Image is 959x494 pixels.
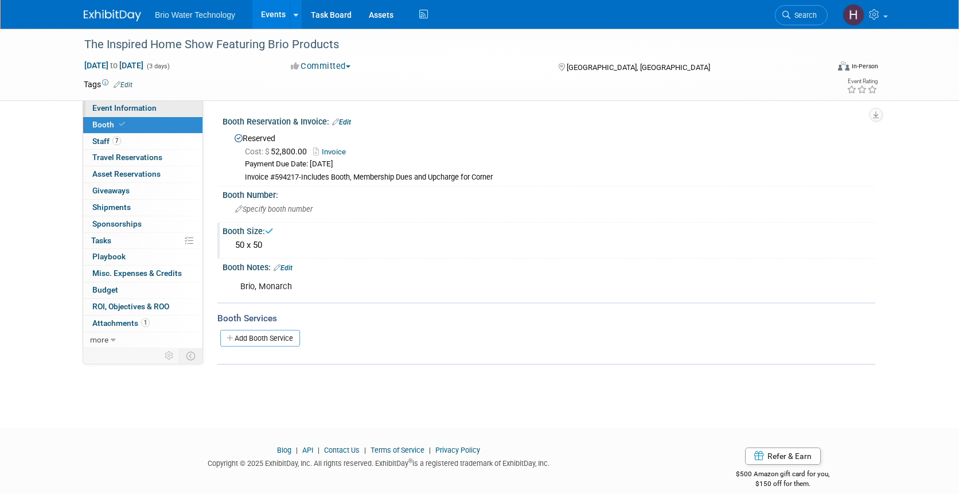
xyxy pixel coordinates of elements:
a: Refer & Earn [745,448,821,465]
a: Giveaways [83,183,202,199]
span: | [361,446,369,454]
div: Event Format [760,60,878,77]
div: Copyright © 2025 ExhibitDay, Inc. All rights reserved. ExhibitDay is a registered trademark of Ex... [84,456,673,469]
i: Booth reservation complete [119,121,125,127]
a: Add Booth Service [220,330,300,347]
span: Misc. Expenses & Credits [92,269,182,278]
a: Terms of Service [371,446,424,454]
img: Harry Mesak [843,4,864,26]
a: Sponsorships [83,216,202,232]
a: Travel Reservations [83,150,202,166]
span: Shipments [92,203,131,212]
span: Budget [92,285,118,294]
div: $500 Amazon gift card for you, [691,462,876,488]
td: Personalize Event Tab Strip [159,348,180,363]
sup: ® [408,458,412,464]
div: In-Person [851,62,878,71]
span: to [108,61,119,70]
a: ROI, Objectives & ROO [83,299,202,315]
span: Playbook [92,252,126,261]
div: The Inspired Home Show Featuring Brio Products [80,34,810,55]
span: Cost: $ [245,147,271,156]
span: [GEOGRAPHIC_DATA], [GEOGRAPHIC_DATA] [567,63,710,72]
a: Edit [114,81,132,89]
a: Search [775,5,828,25]
div: Brio, Monarch [232,275,749,298]
a: Attachments1 [83,316,202,332]
a: Budget [83,282,202,298]
span: | [426,446,434,454]
a: Staff7 [83,134,202,150]
div: 50 x 50 [231,236,867,254]
button: Committed [287,60,355,72]
a: Misc. Expenses & Credits [83,266,202,282]
a: Edit [274,264,293,272]
span: 1 [141,318,150,327]
div: Invoice #594217-Includes Booth, Membership Dues and Upcharge for Corner [245,173,867,182]
span: Tasks [91,236,111,245]
a: Shipments [83,200,202,216]
div: Payment Due Date: [DATE] [245,159,867,170]
div: Booth Reservation & Invoice: [223,113,875,128]
span: | [293,446,301,454]
span: (3 days) [146,63,170,70]
a: Event Information [83,100,202,116]
span: Giveaways [92,186,130,195]
a: Invoice [313,147,352,156]
div: Booth Services [217,312,875,325]
a: Booth [83,117,202,133]
div: Booth Number: [223,186,875,201]
span: Sponsorships [92,219,142,228]
a: Tasks [83,233,202,249]
span: | [315,446,322,454]
span: 7 [112,137,121,145]
img: Format-Inperson.png [838,61,849,71]
img: ExhibitDay [84,10,141,21]
span: 52,800.00 [245,147,311,156]
div: Booth Size: [223,223,875,237]
a: Blog [277,446,291,454]
span: Booth [92,120,127,129]
a: more [83,332,202,348]
span: [DATE] [DATE] [84,60,144,71]
div: Reserved [231,130,867,182]
span: Event Information [92,103,157,112]
a: Contact Us [324,446,360,454]
td: Toggle Event Tabs [180,348,203,363]
a: Privacy Policy [435,446,480,454]
span: Staff [92,137,121,146]
a: Playbook [83,249,202,265]
a: API [302,446,313,454]
td: Tags [84,79,132,90]
span: Attachments [92,318,150,328]
span: Specify booth number [235,205,313,213]
span: ROI, Objectives & ROO [92,302,169,311]
span: Search [790,11,817,20]
span: more [90,335,108,344]
a: Edit [332,118,351,126]
div: Event Rating [847,79,878,84]
div: $150 off for them. [691,479,876,489]
span: Brio Water Technology [155,10,235,20]
span: Asset Reservations [92,169,161,178]
a: Asset Reservations [83,166,202,182]
div: Booth Notes: [223,259,875,274]
span: Travel Reservations [92,153,162,162]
